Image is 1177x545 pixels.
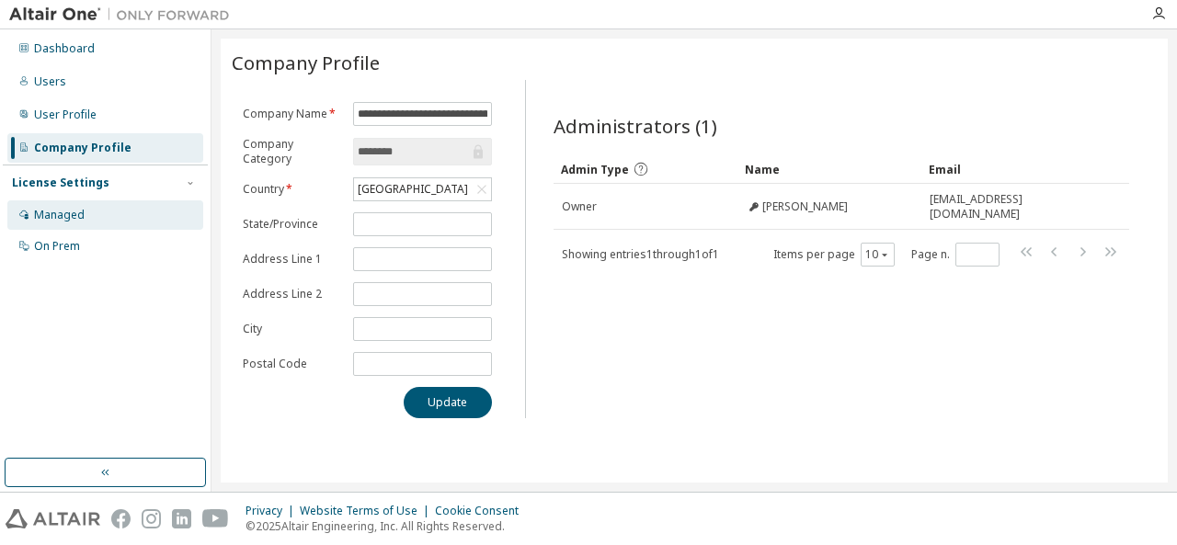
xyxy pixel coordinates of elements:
[232,50,380,75] span: Company Profile
[34,41,95,56] div: Dashboard
[34,239,80,254] div: On Prem
[111,509,131,528] img: facebook.svg
[34,108,97,122] div: User Profile
[243,322,342,336] label: City
[354,178,490,200] div: [GEOGRAPHIC_DATA]
[562,246,719,262] span: Showing entries 1 through 1 of 1
[243,287,342,301] label: Address Line 2
[34,141,131,155] div: Company Profile
[562,199,597,214] span: Owner
[172,509,191,528] img: linkedin.svg
[404,387,492,418] button: Update
[929,154,1079,184] div: Email
[865,247,890,262] button: 10
[745,154,914,184] div: Name
[243,252,342,267] label: Address Line 1
[9,6,239,24] img: Altair One
[34,74,66,89] div: Users
[202,509,229,528] img: youtube.svg
[911,243,1000,267] span: Page n.
[34,208,85,222] div: Managed
[246,518,530,534] p: © 2025 Altair Engineering, Inc. All Rights Reserved.
[554,113,717,139] span: Administrators (1)
[243,217,342,232] label: State/Province
[930,192,1078,221] span: [EMAIL_ADDRESS][DOMAIN_NAME]
[243,137,342,166] label: Company Category
[355,179,471,199] div: [GEOGRAPHIC_DATA]
[561,162,629,177] span: Admin Type
[762,199,848,214] span: [PERSON_NAME]
[243,182,342,197] label: Country
[300,504,435,518] div: Website Terms of Use
[243,357,342,371] label: Postal Code
[12,176,109,190] div: License Settings
[243,107,342,121] label: Company Name
[773,243,895,267] span: Items per page
[142,509,161,528] img: instagram.svg
[435,504,530,518] div: Cookie Consent
[246,504,300,518] div: Privacy
[6,509,100,528] img: altair_logo.svg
